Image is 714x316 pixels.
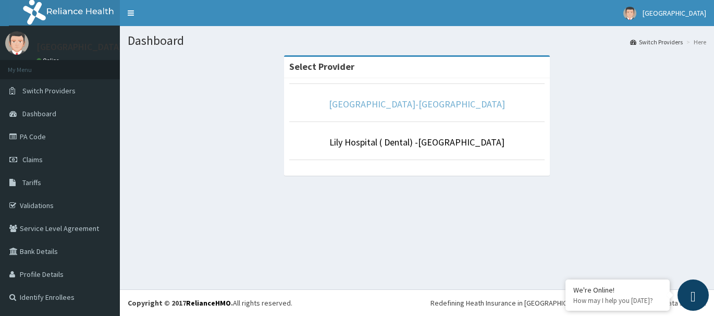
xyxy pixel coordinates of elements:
span: Dashboard [22,109,56,118]
img: User Image [623,7,636,20]
a: Online [36,57,61,64]
span: Tariffs [22,178,41,187]
div: Redefining Heath Insurance in [GEOGRAPHIC_DATA] using Telemedicine and Data Science! [430,298,706,308]
span: Claims [22,155,43,164]
strong: Copyright © 2017 . [128,298,233,308]
div: We're Online! [573,285,662,295]
a: Switch Providers [630,38,683,46]
span: Switch Providers [22,86,76,95]
a: Lily Hospital ( Dental) -[GEOGRAPHIC_DATA] [329,136,504,148]
a: [GEOGRAPHIC_DATA]-[GEOGRAPHIC_DATA] [329,98,505,110]
p: [GEOGRAPHIC_DATA] [36,42,122,52]
p: How may I help you today? [573,296,662,305]
span: [GEOGRAPHIC_DATA] [643,8,706,18]
h1: Dashboard [128,34,706,47]
footer: All rights reserved. [120,289,714,316]
li: Here [684,38,706,46]
img: User Image [5,31,29,55]
strong: Select Provider [289,60,354,72]
a: RelianceHMO [186,298,231,308]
